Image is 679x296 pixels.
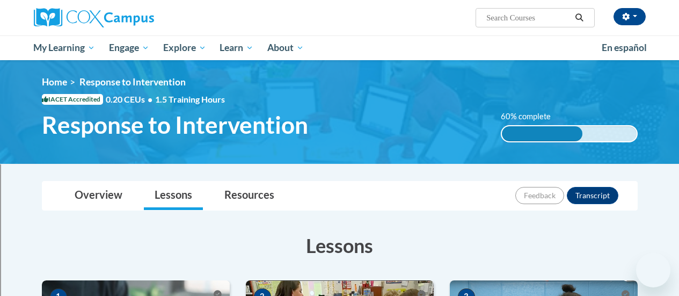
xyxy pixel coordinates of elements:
span: 1.5 Training Hours [155,94,225,104]
img: Cox Campus [34,8,154,27]
a: Engage [102,35,156,60]
button: Account Settings [614,8,646,25]
i:  [574,14,584,22]
a: About [260,35,311,60]
span: About [267,41,304,54]
span: Response to Intervention [42,111,308,139]
label: 60% complete [501,111,563,122]
span: 0.20 CEUs [106,93,155,105]
div: 60% complete [502,126,583,141]
span: Explore [163,41,206,54]
div: Main menu [26,35,654,60]
span: My Learning [33,41,95,54]
span: Learn [220,41,253,54]
span: Response to Intervention [79,76,186,88]
button: Search [571,11,587,24]
a: Explore [156,35,213,60]
input: Search Courses [485,11,571,24]
span: IACET Accredited [42,94,103,105]
span: En español [602,42,647,53]
a: My Learning [27,35,103,60]
a: Home [42,76,67,88]
span: Engage [109,41,149,54]
a: Learn [213,35,260,60]
span: • [148,94,152,104]
a: En español [595,37,654,59]
a: Cox Campus [34,8,227,27]
iframe: Button to launch messaging window [636,253,670,287]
